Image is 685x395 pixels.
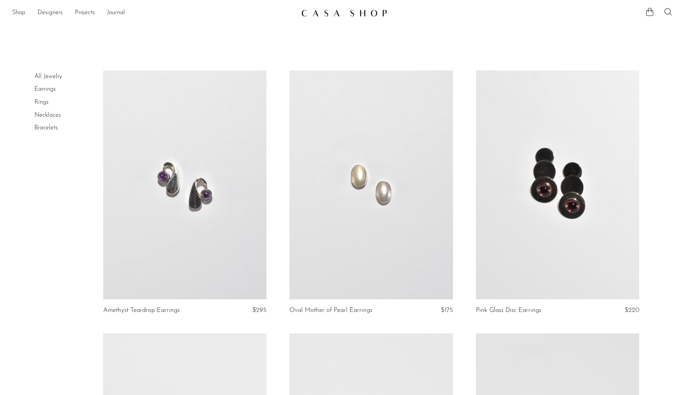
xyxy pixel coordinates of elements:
[12,8,25,18] a: Shop
[34,73,62,80] a: All Jewelry
[625,307,639,313] span: $220
[441,307,453,313] span: $175
[103,307,180,314] a: Amethyst Teardrop Earrings
[37,8,63,18] a: Designers
[107,8,125,18] a: Journal
[476,307,541,314] a: Pink Glass Disc Earrings
[34,99,49,105] a: Rings
[34,86,56,92] a: Earrings
[75,8,95,18] a: Projects
[34,125,58,131] a: Bracelets
[34,112,61,118] a: Necklaces
[12,7,295,20] ul: NEW HEADER MENU
[289,307,372,314] a: Oval Mother of Pearl Earrings
[12,7,295,20] nav: Desktop navigation
[252,307,266,313] span: $295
